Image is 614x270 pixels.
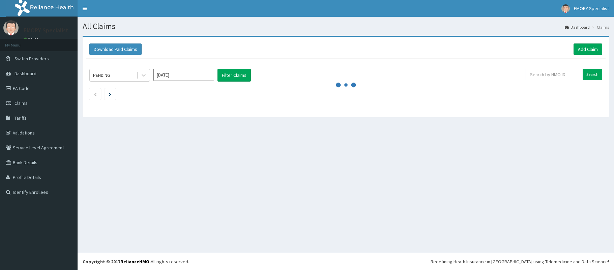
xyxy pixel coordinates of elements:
footer: All rights reserved. [78,253,614,270]
input: Select Month and Year [153,69,214,81]
a: Add Claim [574,43,602,55]
strong: Copyright © 2017 . [83,259,151,265]
span: Switch Providers [14,56,49,62]
button: Download Paid Claims [89,43,142,55]
li: Claims [590,24,609,30]
p: EMORY Specialist [24,27,68,33]
div: Redefining Heath Insurance in [GEOGRAPHIC_DATA] using Telemedicine and Data Science! [431,258,609,265]
a: Online [24,37,40,41]
a: Next page [109,91,111,97]
a: RelianceHMO [120,259,149,265]
div: PENDING [93,72,110,79]
input: Search [583,69,602,80]
span: Dashboard [14,70,36,77]
a: Dashboard [565,24,590,30]
button: Filter Claims [217,69,251,82]
img: User Image [561,4,570,13]
input: Search by HMO ID [526,69,580,80]
a: Previous page [94,91,97,97]
svg: audio-loading [336,75,356,95]
span: EMORY Specialist [574,5,609,11]
h1: All Claims [83,22,609,31]
img: User Image [3,20,19,35]
span: Tariffs [14,115,27,121]
span: Claims [14,100,28,106]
